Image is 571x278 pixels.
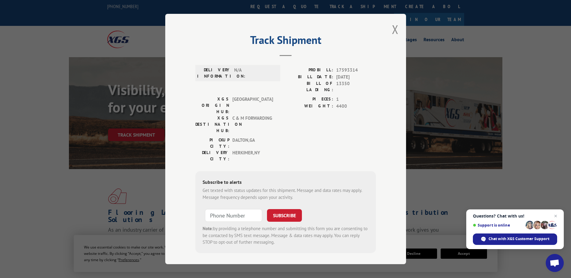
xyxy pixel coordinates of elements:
span: [DATE] [336,74,376,81]
span: Chat with XGS Customer Support [489,236,549,242]
span: 4400 [336,103,376,110]
label: XGS ORIGIN HUB: [195,96,229,115]
span: DALTON , GA [232,137,273,150]
label: BILL DATE: [286,74,333,81]
button: SUBSCRIBE [267,209,302,222]
strong: Note: [203,226,213,231]
span: C & M FORWARDING [232,115,273,134]
span: 13350 [336,80,376,93]
label: PIECES: [286,96,333,103]
span: N/A [234,67,275,79]
span: 17593314 [336,67,376,74]
button: Close modal [392,21,399,37]
div: Subscribe to alerts [203,178,369,187]
label: BILL OF LADING: [286,80,333,93]
span: Support is online [473,223,523,227]
div: by providing a telephone number and submitting this form you are consenting to be contacted by SM... [203,225,369,246]
label: XGS DESTINATION HUB: [195,115,229,134]
label: DELIVERY INFORMATION: [197,67,231,79]
label: PROBILL: [286,67,333,74]
span: Questions? Chat with us! [473,214,557,218]
span: 1 [336,96,376,103]
span: Close chat [552,212,559,220]
span: [GEOGRAPHIC_DATA] [232,96,273,115]
div: Open chat [546,254,564,272]
div: Get texted with status updates for this shipment. Message and data rates may apply. Message frequ... [203,187,369,201]
input: Phone Number [205,209,262,222]
label: PICKUP CITY: [195,137,229,150]
h2: Track Shipment [195,36,376,47]
div: Chat with XGS Customer Support [473,233,557,245]
label: WEIGHT: [286,103,333,110]
label: DELIVERY CITY: [195,150,229,162]
span: HERKIMER , NY [232,150,273,162]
